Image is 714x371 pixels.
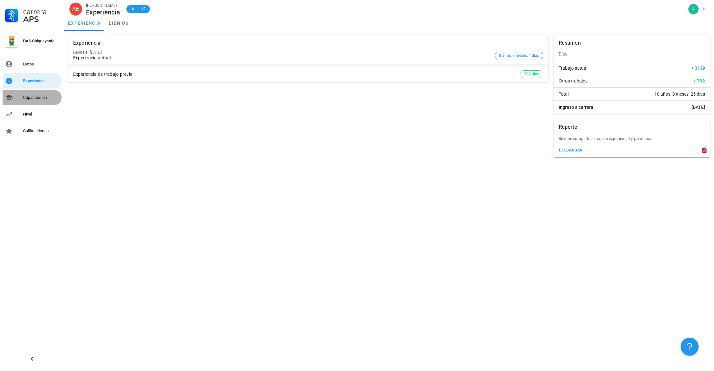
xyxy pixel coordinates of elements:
[524,71,539,78] span: 782 días
[559,65,587,71] span: Trabajo actual
[499,52,539,59] span: 8 años, 7 meses, 4 días
[559,148,583,152] div: descargar
[554,46,710,62] div: Días
[559,119,577,135] div: Reporte
[141,6,146,12] span: 12
[3,123,62,139] a: Calificaciones
[559,91,569,97] span: Total
[693,78,705,84] span: + 782
[73,72,520,77] div: Experiencia de trabajo previa
[559,104,593,110] span: Ingreso a carrera
[556,146,585,155] button: descargar
[654,91,705,97] span: 10 años, 8 meses, 25 días
[130,6,135,12] span: A
[23,62,59,67] div: Datos
[73,35,101,51] div: Experiencia
[73,50,492,55] div: Desde el [DATE]
[23,95,59,100] div: Capacitación
[3,73,62,89] a: Experiencia
[23,112,59,117] div: Nivel
[86,9,120,16] div: Experiencia
[69,3,82,15] div: avatar
[688,4,699,14] div: avatar
[3,56,62,72] a: Datos
[23,78,59,83] div: Experiencia
[86,2,120,9] div: [PERSON_NAME]
[23,8,59,15] div: Carrera
[104,15,133,31] a: bienios
[23,15,59,23] div: APS
[23,128,59,134] div: Calificaciones
[559,78,588,84] span: Otros trabajos
[73,55,492,61] div: Experiencia actual
[3,107,62,122] a: Nivel
[554,135,710,146] div: Bienios cumplidos, dias de experiencia y permisos.
[691,65,705,71] span: + 3139
[72,3,79,15] span: AE
[559,35,581,51] div: Resumen
[23,39,59,44] div: DAS Chiguayante
[692,104,705,110] span: [DATE]
[3,90,62,105] a: Capacitación
[64,15,104,31] a: experiencia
